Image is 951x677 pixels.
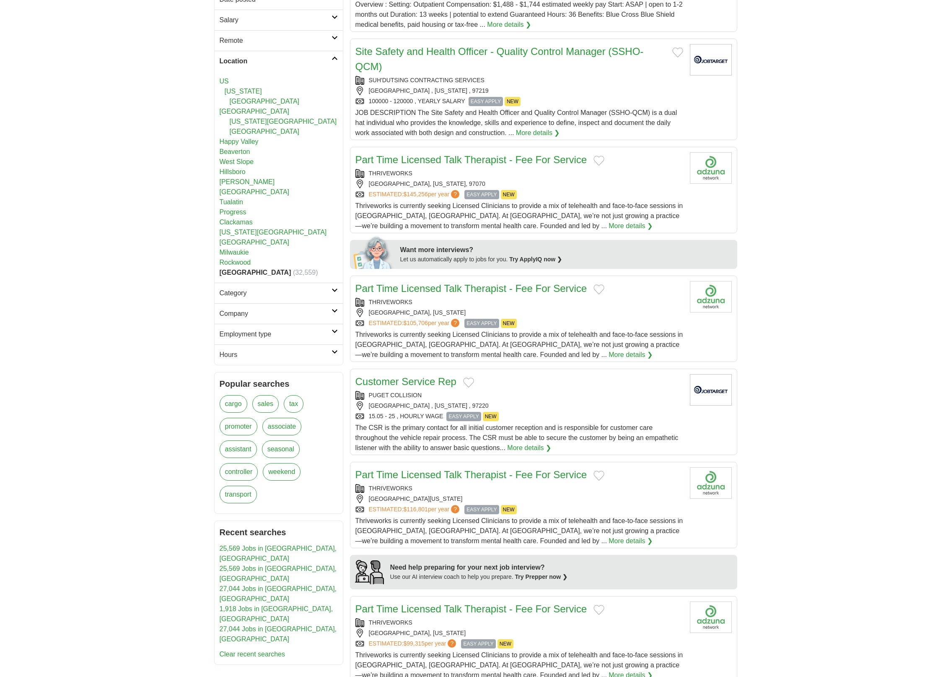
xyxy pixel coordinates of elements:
[220,651,285,658] a: Clear recent searches
[505,97,521,106] span: NEW
[403,320,428,326] span: $105,706
[464,190,499,199] span: EASY APPLY
[369,639,458,648] a: ESTIMATED:$99,315per year?
[215,283,343,303] a: Category
[487,20,531,30] a: More details ❯
[690,467,732,499] img: Company logo
[215,30,343,51] a: Remote
[469,97,503,106] span: EASY APPLY
[446,412,481,421] span: EASY APPLY
[690,44,732,76] img: Company logo
[220,249,249,256] a: Milwaukie
[369,319,461,328] a: ESTIMATED:$105,706per year?
[355,629,683,638] div: [GEOGRAPHIC_DATA], [US_STATE]
[501,505,517,514] span: NEW
[369,190,461,199] a: ESTIMATED:$145,256per year?
[215,324,343,344] a: Employment type
[215,303,343,324] a: Company
[252,395,279,413] a: sales
[451,190,459,198] span: ?
[220,585,337,602] a: 27,044 Jobs in [GEOGRAPHIC_DATA], [GEOGRAPHIC_DATA]
[516,128,560,138] a: More details ❯
[220,395,247,413] a: cargo
[220,288,332,298] h2: Category
[220,15,332,25] h2: Salary
[293,269,318,276] span: (32,559)
[220,418,257,435] a: promoter
[220,178,275,185] a: [PERSON_NAME]
[220,158,254,165] a: West Slope
[355,46,644,72] a: Site Safety and Health Officer - Quality Control Manager (SSHO-QCM)
[230,128,300,135] a: [GEOGRAPHIC_DATA]
[263,463,301,481] a: weekend
[390,562,568,573] div: Need help preparing for your next job interview?
[369,505,461,514] a: ESTIMATED:$116,801per year?
[355,180,683,188] div: [GEOGRAPHIC_DATA], [US_STATE], 97070
[220,350,332,360] h2: Hours
[690,601,732,633] img: Company logo
[355,283,587,294] a: Part Time Licensed Talk Therapist - Fee For Service
[355,308,683,317] div: [GEOGRAPHIC_DATA], [US_STATE]
[284,395,303,413] a: tax
[403,506,428,513] span: $116,801
[220,486,257,503] a: transport
[220,208,246,216] a: Progress
[448,639,456,648] span: ?
[400,245,732,255] div: Want more interviews?
[220,565,337,582] a: 25,569 Jobs in [GEOGRAPHIC_DATA], [GEOGRAPHIC_DATA]
[515,573,568,580] a: Try Prepper now ❯
[690,374,732,406] img: Company logo
[225,88,262,95] a: [US_STATE]
[220,463,258,481] a: controller
[355,469,587,480] a: Part Time Licensed Talk Therapist - Fee For Service
[220,545,337,562] a: 25,569 Jobs in [GEOGRAPHIC_DATA], [GEOGRAPHIC_DATA]
[609,221,653,231] a: More details ❯
[390,573,568,581] div: Use our AI interview coach to help you prepare.
[355,484,683,493] div: THRIVEWORKS
[355,1,683,28] span: Overview : Setting: Outpatient Compensation: $1,488 - $1,744 estimated weekly pay Start: ASAP | o...
[593,471,604,481] button: Add to favorite jobs
[403,191,428,198] span: $145,256
[461,639,495,648] span: EASY APPLY
[220,269,291,276] strong: [GEOGRAPHIC_DATA]
[593,284,604,294] button: Add to favorite jobs
[355,86,683,95] div: [GEOGRAPHIC_DATA] , [US_STATE] , 97219
[501,190,517,199] span: NEW
[355,331,683,358] span: Thriveworks is currently seeking Licensed Clinicians to provide a mix of telehealth and face-to-f...
[215,344,343,365] a: Hours
[507,443,551,453] a: More details ❯
[403,640,425,647] span: $99,315
[355,412,683,421] div: 15.05 - 25 , HOURLY WAGE
[262,440,300,458] a: seasonal
[355,517,683,544] span: Thriveworks is currently seeking Licensed Clinicians to provide a mix of telehealth and face-to-f...
[220,378,338,390] h2: Popular searches
[220,239,290,246] a: [GEOGRAPHIC_DATA]
[672,47,683,57] button: Add to favorite jobs
[690,281,732,312] img: Company logo
[509,256,562,263] a: Try ApplyIQ now ❯
[262,418,302,435] a: associate
[220,168,246,175] a: Hillsboro
[609,536,653,546] a: More details ❯
[355,401,683,410] div: [GEOGRAPHIC_DATA] , [US_STATE] , 97220
[355,154,587,165] a: Part Time Licensed Talk Therapist - Fee For Service
[690,152,732,184] img: Company logo
[498,639,513,648] span: NEW
[355,76,683,85] div: SUH'DUTSING CONTRACTING SERVICES
[215,10,343,30] a: Salary
[230,118,337,125] a: [US_STATE][GEOGRAPHIC_DATA]
[220,56,332,66] h2: Location
[220,309,332,319] h2: Company
[355,169,683,178] div: THRIVEWORKS
[355,97,683,106] div: 100000 - 120000 , YEARLY SALARY
[593,156,604,166] button: Add to favorite jobs
[220,36,332,46] h2: Remote
[220,526,338,539] h2: Recent searches
[609,350,653,360] a: More details ❯
[355,202,683,229] span: Thriveworks is currently seeking Licensed Clinicians to provide a mix of telehealth and face-to-f...
[463,378,474,388] button: Add to favorite jobs
[220,108,290,115] a: [GEOGRAPHIC_DATA]
[355,424,679,451] span: The CSR is the primary contact for all initial customer reception and is responsible for customer...
[220,625,337,643] a: 27,044 Jobs in [GEOGRAPHIC_DATA], [GEOGRAPHIC_DATA]
[220,329,332,339] h2: Employment type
